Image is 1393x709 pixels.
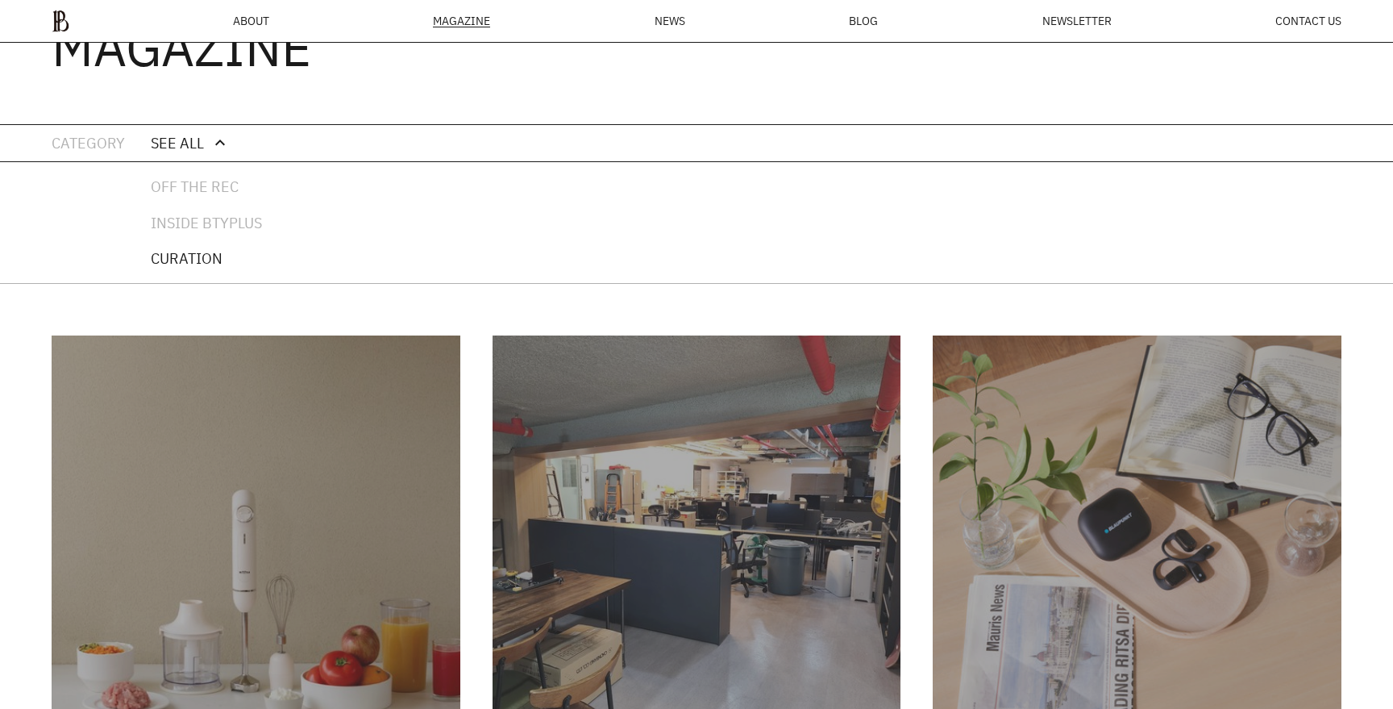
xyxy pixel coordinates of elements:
[52,10,69,32] img: ba379d5522eb3.png
[849,15,878,27] a: BLOG
[151,247,262,270] a: CURATION
[52,21,311,73] h3: MAGAZINE
[151,175,262,198] a: OFF THE REC
[1275,15,1341,27] a: CONTACT US
[655,15,685,27] a: NEWS
[433,15,490,27] div: MAGAZINE
[151,131,204,155] div: SEE ALL
[151,211,262,235] a: INSIDE BTYPLUS
[233,15,269,27] a: ABOUT
[210,133,230,152] div: expand_less
[1042,15,1112,27] a: NEWSLETTER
